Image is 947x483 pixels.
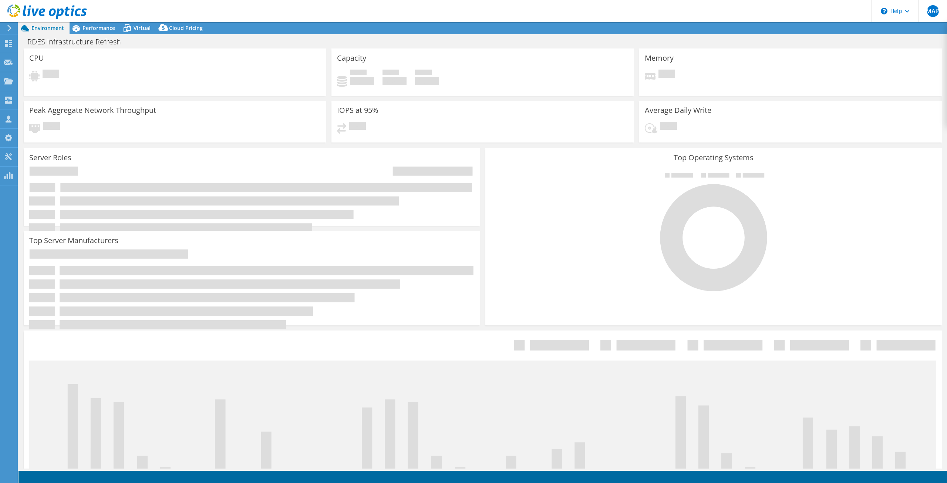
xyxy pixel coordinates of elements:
span: Environment [31,24,64,31]
span: Virtual [134,24,151,31]
span: Pending [660,122,677,132]
span: Free [382,70,399,77]
h3: CPU [29,54,44,62]
span: Total [415,70,432,77]
h3: Top Server Manufacturers [29,237,118,245]
svg: \n [881,8,887,14]
h3: Memory [645,54,674,62]
h4: 0 GiB [382,77,407,85]
span: Pending [658,70,675,80]
h3: IOPS at 95% [337,106,378,114]
h3: Top Operating Systems [491,154,936,162]
span: Pending [349,122,366,132]
h3: Server Roles [29,154,71,162]
h1: RDES Infrastructure Refresh [24,38,132,46]
span: Cloud Pricing [169,24,203,31]
h4: 0 GiB [415,77,439,85]
span: Used [350,70,367,77]
h4: 0 GiB [350,77,374,85]
span: Pending [43,70,59,80]
h3: Average Daily Write [645,106,711,114]
span: Performance [82,24,115,31]
h3: Capacity [337,54,366,62]
h3: Peak Aggregate Network Throughput [29,106,156,114]
span: Pending [43,122,60,132]
span: MAP [927,5,939,17]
